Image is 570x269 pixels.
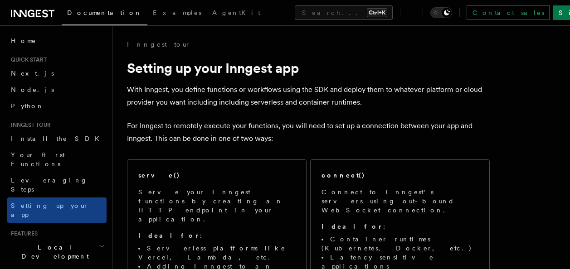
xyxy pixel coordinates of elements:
span: Local Development [7,243,99,261]
span: Home [11,36,36,45]
p: Connect to Inngest's servers using out-bound WebSocket connection. [322,187,478,215]
span: Quick start [7,56,47,63]
a: Next.js [7,65,107,82]
a: Install the SDK [7,130,107,147]
span: Examples [153,9,201,16]
span: Features [7,230,38,237]
p: : [322,222,478,231]
a: Inngest tour [127,40,190,49]
span: Inngest tour [7,121,51,129]
a: Python [7,98,107,114]
button: Local Development [7,239,107,264]
kbd: Ctrl+K [367,8,387,17]
li: Container runtimes (Kubernetes, Docker, etc.) [322,235,478,253]
strong: Ideal for [138,232,200,239]
button: Search...Ctrl+K [295,5,393,20]
a: Home [7,33,107,49]
span: Python [11,102,44,110]
a: Documentation [62,3,147,25]
a: Node.js [7,82,107,98]
span: Next.js [11,70,54,77]
p: Serve your Inngest functions by creating an HTTP endpoint in your application. [138,187,295,224]
span: AgentKit [212,9,260,16]
a: Examples [147,3,207,24]
p: With Inngest, you define functions or workflows using the SDK and deploy them to whatever platfor... [127,83,490,109]
a: Setting up your app [7,197,107,223]
a: Contact sales [467,5,550,20]
span: Setting up your app [11,202,89,218]
strong: Ideal for [322,223,383,230]
p: : [138,231,295,240]
p: For Inngest to remotely execute your functions, you will need to set up a connection between your... [127,120,490,145]
a: AgentKit [207,3,266,24]
span: Your first Functions [11,151,65,168]
a: Your first Functions [7,147,107,172]
span: Install the SDK [11,135,105,142]
li: Serverless platforms like Vercel, Lambda, etc. [138,244,295,262]
a: Leveraging Steps [7,172,107,197]
span: Documentation [67,9,142,16]
h2: serve() [138,171,180,180]
button: Toggle dark mode [430,7,452,18]
span: Leveraging Steps [11,177,88,193]
h2: connect() [322,171,365,180]
span: Node.js [11,86,54,93]
h1: Setting up your Inngest app [127,60,490,76]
